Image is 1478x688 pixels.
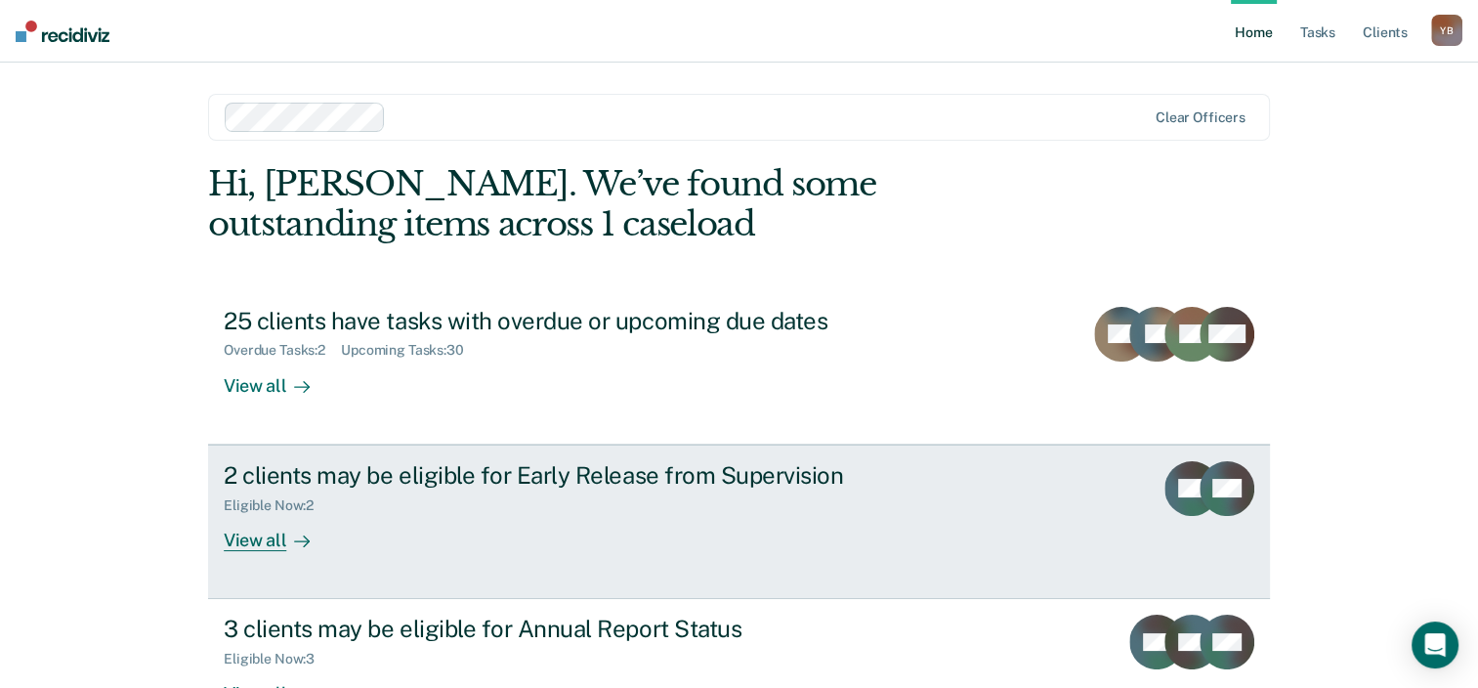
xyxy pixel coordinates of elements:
a: 2 clients may be eligible for Early Release from SupervisionEligible Now:2View all [208,445,1270,599]
div: Open Intercom Messenger [1412,622,1458,668]
a: 25 clients have tasks with overdue or upcoming due datesOverdue Tasks:2Upcoming Tasks:30View all [208,291,1270,445]
div: 25 clients have tasks with overdue or upcoming due dates [224,307,909,335]
div: Hi, [PERSON_NAME]. We’ve found some outstanding items across 1 caseload [208,164,1057,244]
div: 3 clients may be eligible for Annual Report Status [224,615,909,643]
div: Clear officers [1156,109,1246,126]
div: View all [224,513,333,551]
img: Recidiviz [16,21,109,42]
div: Y B [1431,15,1462,46]
button: YB [1431,15,1462,46]
div: View all [224,359,333,397]
div: Eligible Now : 2 [224,497,329,514]
div: Upcoming Tasks : 30 [341,342,480,359]
div: 2 clients may be eligible for Early Release from Supervision [224,461,909,490]
div: Overdue Tasks : 2 [224,342,341,359]
div: Eligible Now : 3 [224,651,330,667]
